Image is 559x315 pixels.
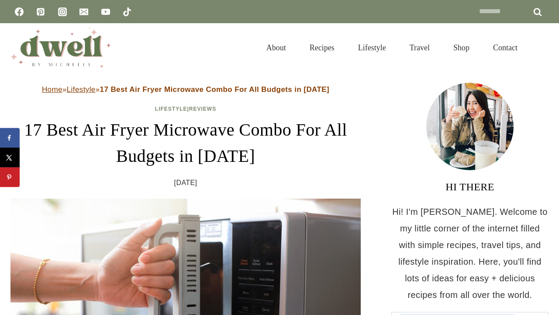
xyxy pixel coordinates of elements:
[189,106,216,112] a: Reviews
[255,32,529,63] nav: Primary Navigation
[155,106,187,112] a: Lifestyle
[391,203,549,303] p: Hi! I'm [PERSON_NAME]. Welcome to my little corner of the internet filled with simple recipes, tr...
[97,3,114,21] a: YouTube
[10,3,28,21] a: Facebook
[255,32,298,63] a: About
[75,3,93,21] a: Email
[10,117,361,169] h1: 17 Best Air Fryer Microwave Combo For All Budgets in [DATE]
[155,106,216,112] span: |
[67,85,96,94] a: Lifestyle
[100,85,330,94] strong: 17 Best Air Fryer Microwave Combo For All Budgets in [DATE]
[174,176,197,189] time: [DATE]
[118,3,136,21] a: TikTok
[298,32,346,63] a: Recipes
[42,85,329,94] span: » »
[42,85,62,94] a: Home
[346,32,398,63] a: Lifestyle
[481,32,529,63] a: Contact
[442,32,481,63] a: Shop
[391,179,549,195] h3: HI THERE
[54,3,71,21] a: Instagram
[398,32,442,63] a: Travel
[534,40,549,55] button: View Search Form
[32,3,49,21] a: Pinterest
[10,28,111,68] img: DWELL by michelle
